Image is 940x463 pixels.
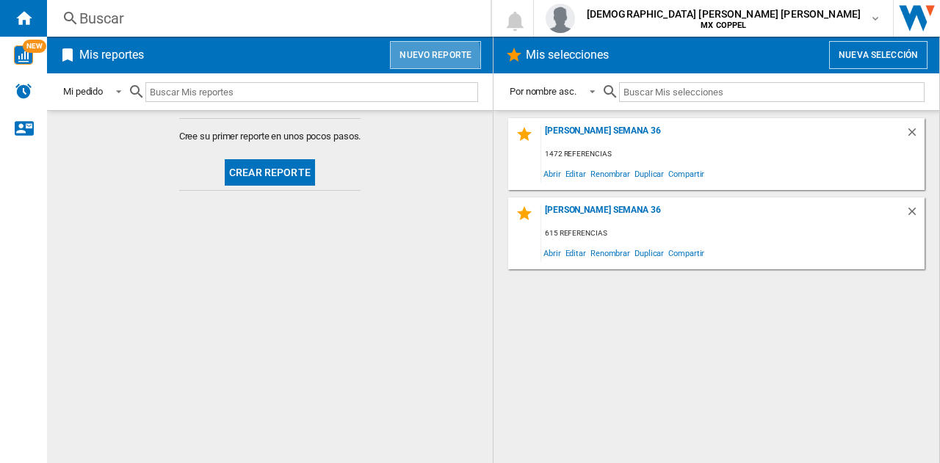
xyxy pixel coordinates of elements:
[541,125,905,145] div: [PERSON_NAME] Semana 36
[79,8,452,29] div: Buscar
[829,41,928,69] button: Nueva selección
[510,86,576,97] div: Por nombre asc.
[588,164,632,183] span: Renombrar
[145,82,478,102] input: Buscar Mis reportes
[76,41,147,69] h2: Mis reportes
[587,7,861,21] span: [DEMOGRAPHIC_DATA] [PERSON_NAME] [PERSON_NAME]
[563,243,588,263] span: Editar
[666,243,706,263] span: Compartir
[225,159,315,186] button: Crear reporte
[523,41,612,69] h2: Mis selecciones
[390,41,481,69] button: Nuevo reporte
[541,205,905,225] div: [PERSON_NAME] SEMANA 36
[546,4,575,33] img: profile.jpg
[588,243,632,263] span: Renombrar
[632,243,666,263] span: Duplicar
[541,225,925,243] div: 615 referencias
[23,40,46,53] span: NEW
[179,130,361,143] span: Cree su primer reporte en unos pocos pasos.
[905,125,925,145] div: Borrar
[541,243,563,263] span: Abrir
[619,82,925,102] input: Buscar Mis selecciones
[15,82,32,100] img: alerts-logo.svg
[541,145,925,164] div: 1472 referencias
[666,164,706,183] span: Compartir
[541,164,563,183] span: Abrir
[701,21,746,30] b: MX COPPEL
[905,205,925,225] div: Borrar
[63,86,103,97] div: Mi pedido
[563,164,588,183] span: Editar
[632,164,666,183] span: Duplicar
[14,45,33,65] img: wise-card.svg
